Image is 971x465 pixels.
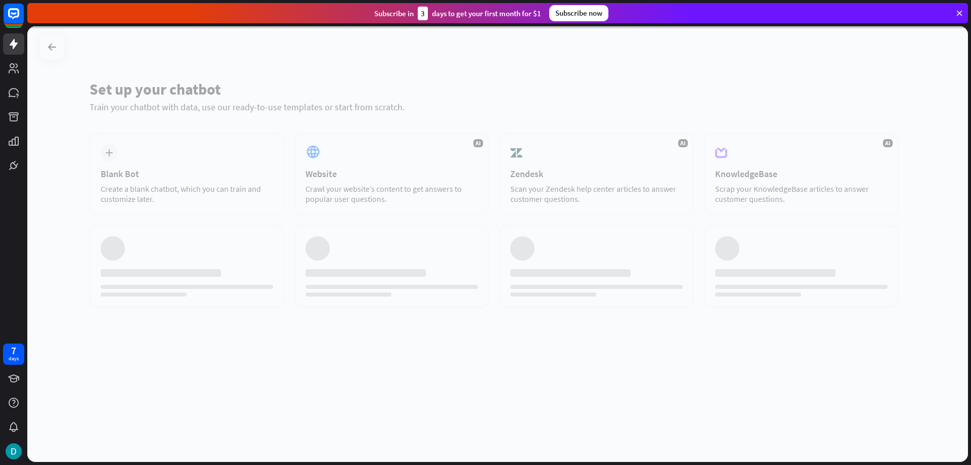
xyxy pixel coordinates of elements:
[3,344,24,365] a: 7 days
[549,5,608,21] div: Subscribe now
[11,346,16,355] div: 7
[418,7,428,20] div: 3
[374,7,541,20] div: Subscribe in days to get your first month for $1
[9,355,19,362] div: days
